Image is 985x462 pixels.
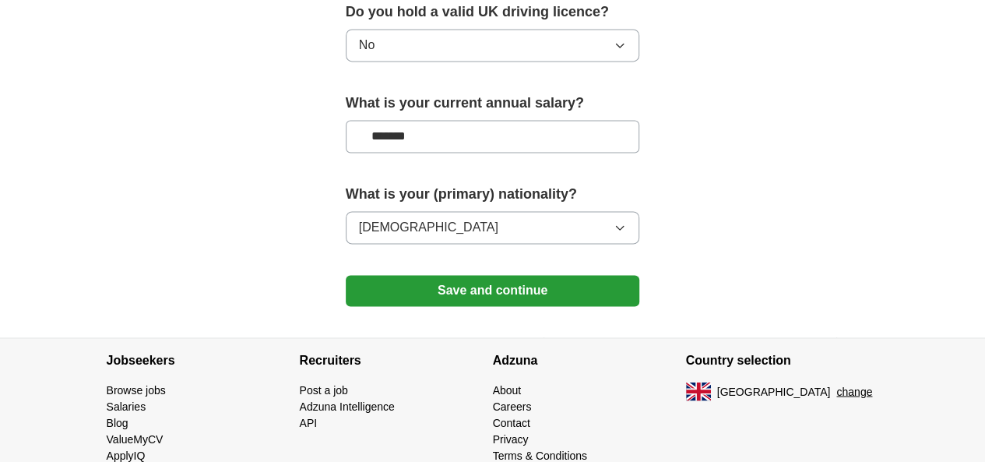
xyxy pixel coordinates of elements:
[346,275,640,306] button: Save and continue
[346,93,640,114] label: What is your current annual salary?
[717,383,831,400] span: [GEOGRAPHIC_DATA]
[493,383,522,396] a: About
[107,449,146,461] a: ApplyIQ
[107,416,128,428] a: Blog
[107,400,146,412] a: Salaries
[346,29,640,62] button: No
[300,383,348,396] a: Post a job
[346,2,640,23] label: Do you hold a valid UK driving licence?
[359,36,375,55] span: No
[346,184,640,205] label: What is your (primary) nationality?
[107,432,164,445] a: ValueMyCV
[493,400,532,412] a: Careers
[346,211,640,244] button: [DEMOGRAPHIC_DATA]
[493,449,587,461] a: Terms & Conditions
[493,416,530,428] a: Contact
[359,218,498,237] span: [DEMOGRAPHIC_DATA]
[686,382,711,400] img: UK flag
[300,416,318,428] a: API
[493,432,529,445] a: Privacy
[107,383,166,396] a: Browse jobs
[300,400,395,412] a: Adzuna Intelligence
[686,338,879,382] h4: Country selection
[836,383,872,400] button: change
